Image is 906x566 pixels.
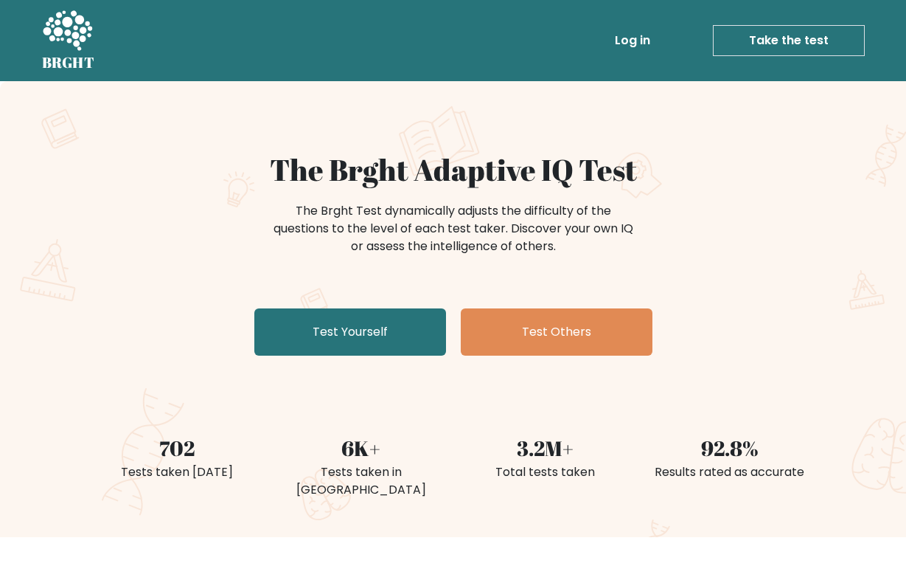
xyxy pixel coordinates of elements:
[609,26,656,55] a: Log in
[269,202,638,255] div: The Brght Test dynamically adjusts the difficulty of the questions to the level of each test take...
[94,152,813,187] h1: The Brght Adaptive IQ Test
[462,432,629,463] div: 3.2M+
[461,308,652,356] a: Test Others
[647,432,813,463] div: 92.8%
[42,6,95,75] a: BRGHT
[94,432,260,463] div: 702
[254,308,446,356] a: Test Yourself
[278,463,445,499] div: Tests taken in [GEOGRAPHIC_DATA]
[462,463,629,481] div: Total tests taken
[713,25,865,56] a: Take the test
[42,54,95,72] h5: BRGHT
[94,463,260,481] div: Tests taken [DATE]
[278,432,445,463] div: 6K+
[647,463,813,481] div: Results rated as accurate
